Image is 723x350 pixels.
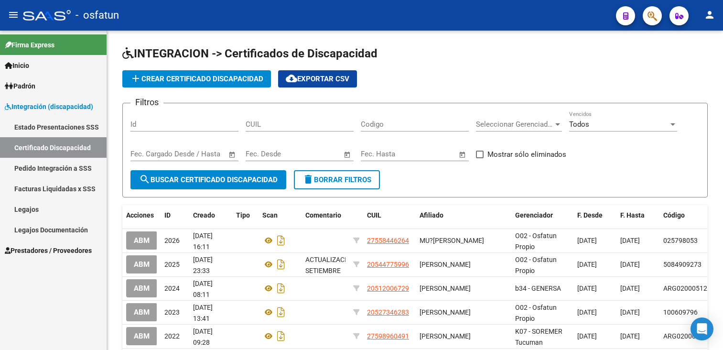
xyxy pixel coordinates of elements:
span: 20527346283 [367,308,409,316]
mat-icon: add [130,73,141,84]
span: 27558446264 [367,237,409,244]
span: [DATE] [577,237,597,244]
button: Open calendar [342,149,353,160]
input: Fecha fin [178,150,224,158]
datatable-header-cell: CUIL [363,205,416,226]
span: 27598960491 [367,332,409,340]
span: [DATE] [577,261,597,268]
span: 20512006729 [367,284,409,292]
span: [DATE] [620,237,640,244]
span: 2022 [164,332,180,340]
span: 5084909273 [663,261,701,268]
i: Descargar documento [275,233,287,248]
button: ABM [126,231,157,249]
mat-icon: menu [8,9,19,21]
span: ABM [134,237,150,245]
span: ABM [134,308,150,317]
h3: Filtros [130,96,163,109]
input: Fecha inicio [361,150,399,158]
span: Integración (discapacidad) [5,101,93,112]
span: ID [164,211,171,219]
datatable-header-cell: F. Desde [573,205,616,226]
datatable-header-cell: Creado [189,205,232,226]
span: O02 - Osfatun Propio [515,256,557,274]
span: Exportar CSV [286,75,349,83]
datatable-header-cell: Scan [259,205,302,226]
span: Inicio [5,60,29,71]
i: Descargar documento [275,281,287,296]
mat-icon: person [704,9,715,21]
span: [DATE] [577,284,597,292]
span: Prestadores / Proveedores [5,245,92,256]
span: Acciones [126,211,154,219]
i: Descargar documento [275,328,287,344]
button: Borrar Filtros [294,170,380,189]
span: [DATE] [620,332,640,340]
span: Tipo [236,211,250,219]
button: Crear Certificado Discapacidad [122,70,271,87]
span: Firma Express [5,40,54,50]
span: [DATE] [620,261,640,268]
datatable-header-cell: Gerenciador [511,205,573,226]
button: ABM [126,279,157,297]
button: Exportar CSV [278,70,357,87]
span: O02 - Osfatun Propio [515,232,557,251]
span: 20544775996 [367,261,409,268]
span: ACTUALIZACIÓN SETIEMBRE 2025 [305,256,356,285]
span: [PERSON_NAME] [420,284,471,292]
span: [DATE] [577,332,597,340]
span: 2026 [164,237,180,244]
span: Comentario [305,211,341,219]
span: Afiliado [420,211,443,219]
datatable-header-cell: Comentario [302,205,349,226]
span: O02 - Osfatun Propio [515,304,557,322]
input: Fecha inicio [246,150,284,158]
button: ABM [126,303,157,321]
datatable-header-cell: F. Hasta [616,205,659,226]
datatable-header-cell: Acciones [122,205,161,226]
button: Buscar Certificado Discapacidad [130,170,286,189]
span: [DATE] [577,308,597,316]
span: Buscar Certificado Discapacidad [139,175,278,184]
span: 100609796 [663,308,698,316]
datatable-header-cell: Afiliado [416,205,511,226]
span: F. Hasta [620,211,645,219]
span: ABM [134,261,150,269]
span: [DATE] 23:33 [193,256,213,274]
span: [PERSON_NAME] [420,308,471,316]
span: - osfatun [76,5,119,26]
datatable-header-cell: Tipo [232,205,259,226]
i: Descargar documento [275,305,287,320]
datatable-header-cell: ID [161,205,189,226]
span: [DATE] 08:11 [193,280,213,298]
span: 2023 [164,308,180,316]
span: Scan [262,211,278,219]
span: F. Desde [577,211,603,219]
span: [DATE] 16:11 [193,232,213,251]
span: 025798053 [663,237,698,244]
span: 2025 [164,261,180,268]
i: Descargar documento [275,257,287,272]
span: Padrón [5,81,35,91]
span: Gerenciador [515,211,553,219]
span: MU?[PERSON_NAME] [420,237,484,244]
input: Fecha fin [293,150,339,158]
button: Open calendar [227,149,238,160]
input: Fecha inicio [130,150,169,158]
span: Creado [193,211,215,219]
span: Crear Certificado Discapacidad [130,75,263,83]
span: ABM [134,284,150,293]
span: Código [663,211,685,219]
span: [DATE] [620,284,640,292]
span: Todos [569,120,589,129]
span: Borrar Filtros [302,175,371,184]
input: Fecha fin [408,150,454,158]
button: ABM [126,327,157,345]
span: ABM [134,332,150,341]
mat-icon: cloud_download [286,73,297,84]
span: Mostrar sólo eliminados [487,149,566,160]
button: Open calendar [457,149,468,160]
div: Open Intercom Messenger [691,317,713,340]
span: [PERSON_NAME] [420,332,471,340]
span: CUIL [367,211,381,219]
